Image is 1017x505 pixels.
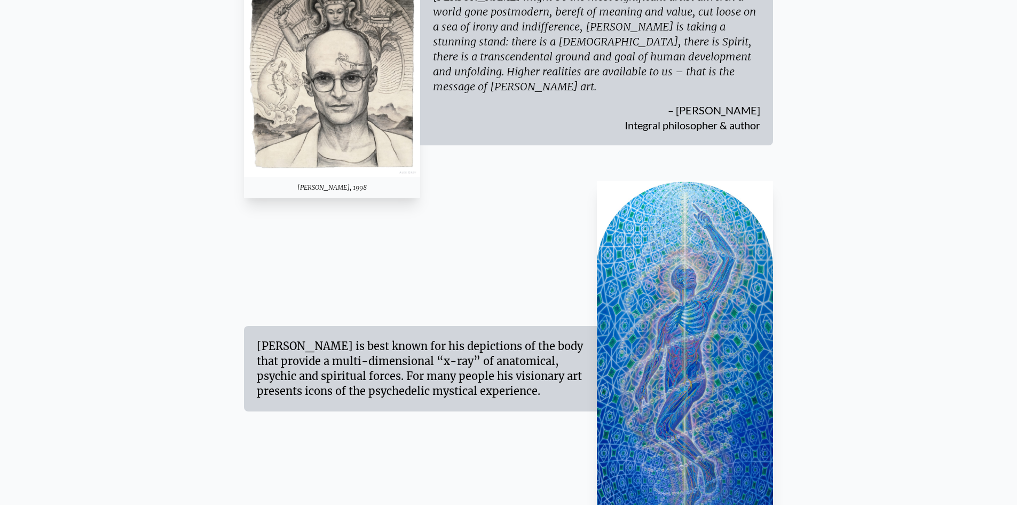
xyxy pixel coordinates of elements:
[244,177,421,198] div: [PERSON_NAME], 1998
[257,339,584,399] div: [PERSON_NAME] is best known for his depictions of the body that provide a multi-dimensional “x-ra...
[433,94,760,133] div: – [PERSON_NAME] Integral philosopher & author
